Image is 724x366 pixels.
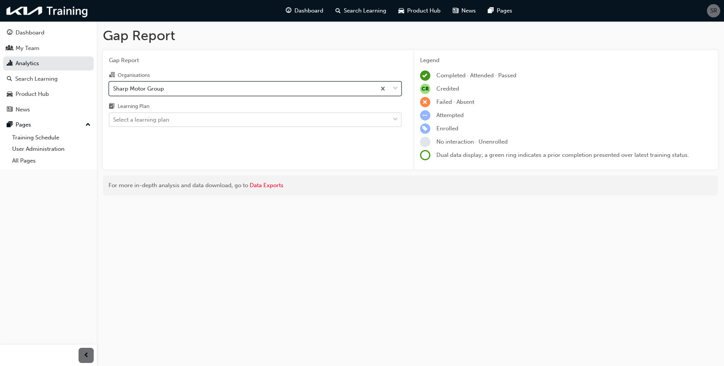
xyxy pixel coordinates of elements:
span: down-icon [393,115,398,125]
span: null-icon [420,84,430,94]
a: Training Schedule [9,132,94,144]
span: learningRecordVerb_ENROLL-icon [420,124,430,134]
div: Product Hub [16,90,49,99]
div: Dashboard [16,28,44,37]
a: Data Exports [250,182,283,189]
span: Completed · Attended · Passed [436,72,516,79]
span: guage-icon [286,6,291,16]
span: search-icon [7,76,12,83]
span: chart-icon [7,60,13,67]
div: Pages [16,120,31,129]
span: prev-icon [83,351,89,360]
button: Pages [3,118,94,132]
a: Dashboard [3,26,94,40]
span: Pages [497,6,512,15]
span: learningRecordVerb_COMPLETE-icon [420,70,430,81]
span: Gap Report [109,56,401,65]
span: search-icon [335,6,341,16]
span: Attempted [436,112,464,119]
span: organisation-icon [109,72,115,79]
a: All Pages [9,155,94,167]
span: learningRecordVerb_FAIL-icon [420,97,430,107]
a: My Team [3,41,94,55]
a: search-iconSearch Learning [329,3,392,19]
a: car-iconProduct Hub [392,3,447,19]
span: down-icon [393,84,398,94]
span: SR [710,6,717,15]
span: Search Learning [344,6,386,15]
span: Credited [436,85,459,92]
div: Organisations [118,72,150,79]
span: Dual data display; a green ring indicates a prior completion presented over latest training status. [436,152,689,158]
button: DashboardMy TeamAnalyticsSearch LearningProduct HubNews [3,24,94,118]
span: News [461,6,476,15]
span: car-icon [7,91,13,98]
span: news-icon [453,6,458,16]
span: news-icon [7,106,13,113]
div: News [16,105,30,114]
span: guage-icon [7,30,13,36]
img: kia-training [4,3,91,19]
span: No interaction · Unenrolled [436,138,508,145]
a: News [3,103,94,117]
span: learningRecordVerb_ATTEMPT-icon [420,110,430,120]
span: car-icon [398,6,404,16]
span: learningplan-icon [109,103,115,110]
h1: Gap Report [103,27,718,44]
span: Failed · Absent [436,99,474,105]
span: Enrolled [436,125,458,132]
span: up-icon [85,120,91,130]
div: Select a learning plan [113,116,169,124]
span: pages-icon [488,6,494,16]
div: Sharp Motor Group [113,84,164,93]
div: My Team [16,44,39,53]
a: Product Hub [3,87,94,101]
a: pages-iconPages [482,3,518,19]
span: people-icon [7,45,13,52]
button: SR [707,4,720,17]
a: news-iconNews [447,3,482,19]
div: For more in-depth analysis and data download, go to [109,181,712,190]
a: guage-iconDashboard [280,3,329,19]
div: Search Learning [15,75,58,83]
div: Legend [420,56,712,65]
a: Search Learning [3,72,94,86]
a: Analytics [3,56,94,70]
span: Product Hub [407,6,441,15]
a: User Administration [9,143,94,155]
span: pages-icon [7,122,13,128]
span: Dashboard [294,6,323,15]
span: learningRecordVerb_NONE-icon [420,137,430,147]
div: Learning Plan [118,103,150,110]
